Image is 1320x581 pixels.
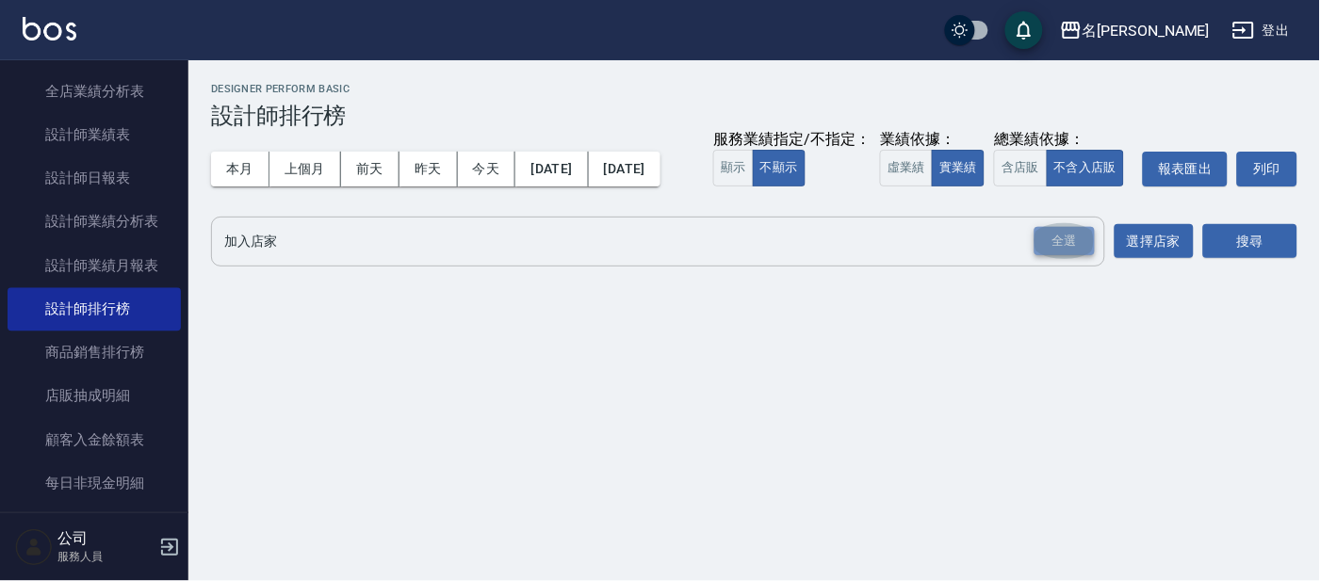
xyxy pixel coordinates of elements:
[8,244,181,287] a: 設計師業績月報表
[753,150,806,186] button: 不顯示
[8,505,181,548] a: 每日收支明細
[994,130,1133,150] div: 總業績依據：
[8,70,181,113] a: 全店業績分析表
[8,156,181,200] a: 設計師日報表
[1031,223,1099,260] button: Open
[8,374,181,417] a: 店販抽成明細
[1052,11,1217,50] button: 名[PERSON_NAME]
[589,152,660,186] button: [DATE]
[341,152,399,186] button: 前天
[269,152,341,186] button: 上個月
[1047,150,1125,186] button: 不含入店販
[399,152,458,186] button: 昨天
[1035,227,1095,256] div: 全選
[458,152,516,186] button: 今天
[880,130,985,150] div: 業績依據：
[57,529,154,548] h5: 公司
[15,528,53,566] img: Person
[880,150,933,186] button: 虛業績
[211,83,1297,95] h2: Designer Perform Basic
[8,113,181,156] a: 設計師業績表
[515,152,588,186] button: [DATE]
[8,418,181,461] a: 顧客入金餘額表
[713,130,871,150] div: 服務業績指定/不指定：
[1237,152,1297,186] button: 列印
[8,461,181,505] a: 每日非現金明細
[57,548,154,565] p: 服務人員
[994,150,1047,186] button: 含店販
[23,17,76,40] img: Logo
[8,331,181,374] a: 商品銷售排行榜
[713,150,754,186] button: 顯示
[932,150,985,186] button: 實業績
[1225,13,1297,48] button: 登出
[1005,11,1043,49] button: save
[220,225,1068,258] input: 店家名稱
[211,152,269,186] button: 本月
[1143,152,1228,186] button: 報表匯出
[1115,224,1194,259] button: 選擇店家
[1083,19,1210,42] div: 名[PERSON_NAME]
[8,200,181,243] a: 設計師業績分析表
[1203,224,1297,259] button: 搜尋
[211,103,1297,129] h3: 設計師排行榜
[8,287,181,331] a: 設計師排行榜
